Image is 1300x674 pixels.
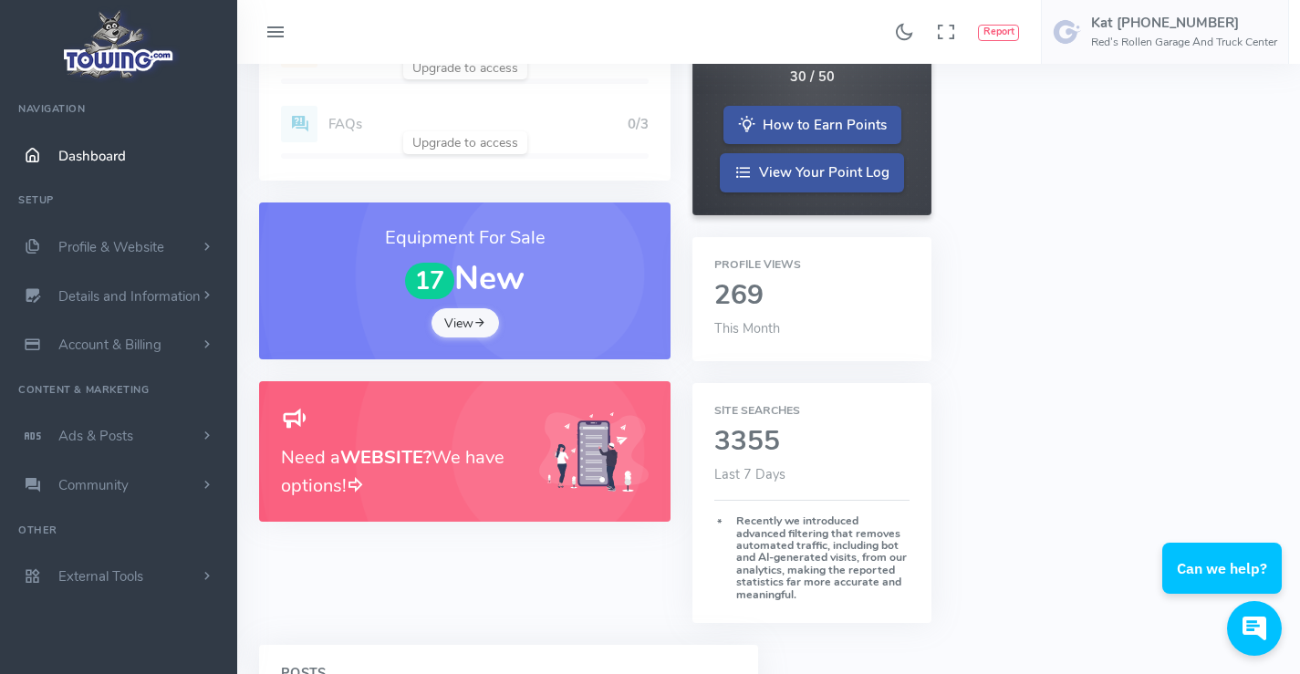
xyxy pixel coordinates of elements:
span: 17 [405,263,454,300]
img: logo [57,5,181,83]
b: WEBSITE? [340,445,432,470]
a: How to Earn Points [723,106,901,145]
h3: Need a We have options! [281,444,517,500]
h5: Kat [PHONE_NUMBER] [1091,16,1277,30]
span: Account & Billing [58,336,161,354]
a: View [432,308,499,337]
span: Last 7 Days [714,465,785,483]
div: 30 / 50 [790,67,835,88]
h6: Site Searches [714,405,909,417]
h2: 269 [714,281,909,311]
h6: Recently we introduced advanced filtering that removes automated traffic, including bot and AI-ge... [714,515,909,601]
img: user-image [1053,17,1082,47]
span: Ads & Posts [58,427,133,445]
span: Profile & Website [58,238,164,256]
h1: New [281,261,649,299]
h2: 3355 [714,427,909,457]
span: Dashboard [58,147,126,165]
h6: Profile Views [714,259,909,271]
button: Report [978,25,1019,41]
img: Generic placeholder image [539,412,649,492]
span: This Month [714,319,780,337]
a: View Your Point Log [720,153,904,192]
h6: Red's Rollen Garage And Truck Center [1091,36,1277,48]
iframe: Conversations [1149,493,1300,674]
h3: Equipment For Sale [281,224,649,252]
span: Details and Information [58,287,201,306]
span: Community [58,476,129,494]
span: External Tools [58,567,143,586]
